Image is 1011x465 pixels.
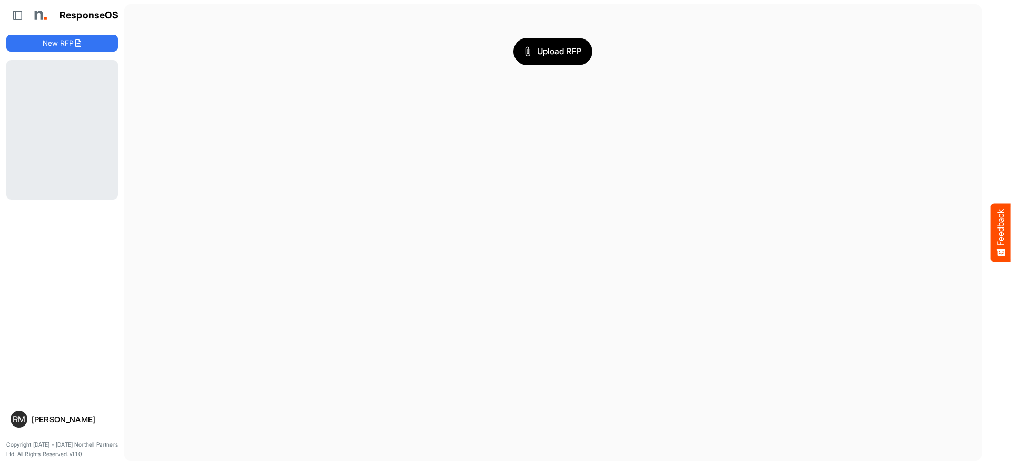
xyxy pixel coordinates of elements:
[6,35,118,52] button: New RFP
[6,440,118,459] p: Copyright [DATE] - [DATE] Northell Partners Ltd. All Rights Reserved. v1.1.0
[60,10,119,21] h1: ResponseOS
[13,415,25,423] span: RM
[524,45,581,58] span: Upload RFP
[991,203,1011,262] button: Feedback
[6,60,118,200] div: Loading...
[513,38,592,65] button: Upload RFP
[29,5,50,26] img: Northell
[32,415,114,423] div: [PERSON_NAME]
